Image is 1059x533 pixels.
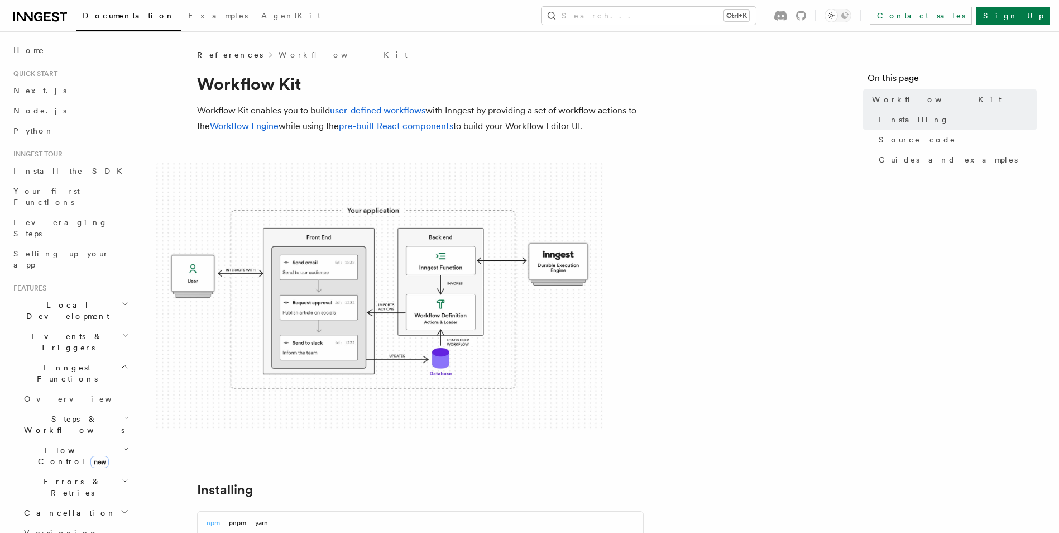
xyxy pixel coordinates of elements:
[874,130,1037,150] a: Source code
[9,299,122,322] span: Local Development
[868,72,1037,89] h4: On this page
[197,482,253,498] a: Installing
[20,503,131,523] button: Cancellation
[90,456,109,468] span: new
[874,150,1037,170] a: Guides and examples
[20,445,123,467] span: Flow Control
[279,49,408,60] a: Workflow Kit
[870,7,972,25] a: Contact sales
[339,121,453,131] a: pre-built React components
[9,212,131,244] a: Leveraging Steps
[197,74,644,94] h1: Workflow Kit
[976,7,1050,25] a: Sign Up
[879,114,949,125] span: Installing
[868,89,1037,110] a: Workflow Kit
[181,3,255,30] a: Examples
[825,9,851,22] button: Toggle dark mode
[9,80,131,101] a: Next.js
[197,49,263,60] span: References
[20,409,131,440] button: Steps & Workflows
[13,249,109,269] span: Setting up your app
[879,154,1018,165] span: Guides and examples
[13,45,45,56] span: Home
[83,11,175,20] span: Documentation
[197,103,644,134] p: Workflow Kit enables you to build with Inngest by providing a set of workflow actions to the whil...
[13,86,66,95] span: Next.js
[13,187,80,207] span: Your first Functions
[9,181,131,212] a: Your first Functions
[13,166,129,175] span: Install the SDK
[9,362,121,384] span: Inngest Functions
[13,106,66,115] span: Node.js
[9,121,131,141] a: Python
[24,394,139,403] span: Overview
[188,11,248,20] span: Examples
[9,295,131,326] button: Local Development
[9,101,131,121] a: Node.js
[210,121,279,131] a: Workflow Engine
[9,150,63,159] span: Inngest tour
[9,244,131,275] a: Setting up your app
[9,326,131,358] button: Events & Triggers
[20,472,131,503] button: Errors & Retries
[13,218,108,238] span: Leveraging Steps
[9,284,46,293] span: Features
[542,7,756,25] button: Search...Ctrl+K
[261,11,320,20] span: AgentKit
[9,69,57,78] span: Quick start
[76,3,181,31] a: Documentation
[874,110,1037,130] a: Installing
[20,413,124,436] span: Steps & Workflows
[156,163,603,431] img: The Workflow Kit provides a Workflow Engine to compose workflow actions on the back end and a set...
[9,331,122,353] span: Events & Triggers
[20,440,131,472] button: Flow Controlnew
[9,358,131,389] button: Inngest Functions
[20,507,116,518] span: Cancellation
[255,3,327,30] a: AgentKit
[879,134,956,145] span: Source code
[9,161,131,181] a: Install the SDK
[9,40,131,60] a: Home
[20,389,131,409] a: Overview
[13,126,54,135] span: Python
[872,94,1002,105] span: Workflow Kit
[330,105,425,116] a: user-defined workflows
[20,476,121,498] span: Errors & Retries
[724,10,749,21] kbd: Ctrl+K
